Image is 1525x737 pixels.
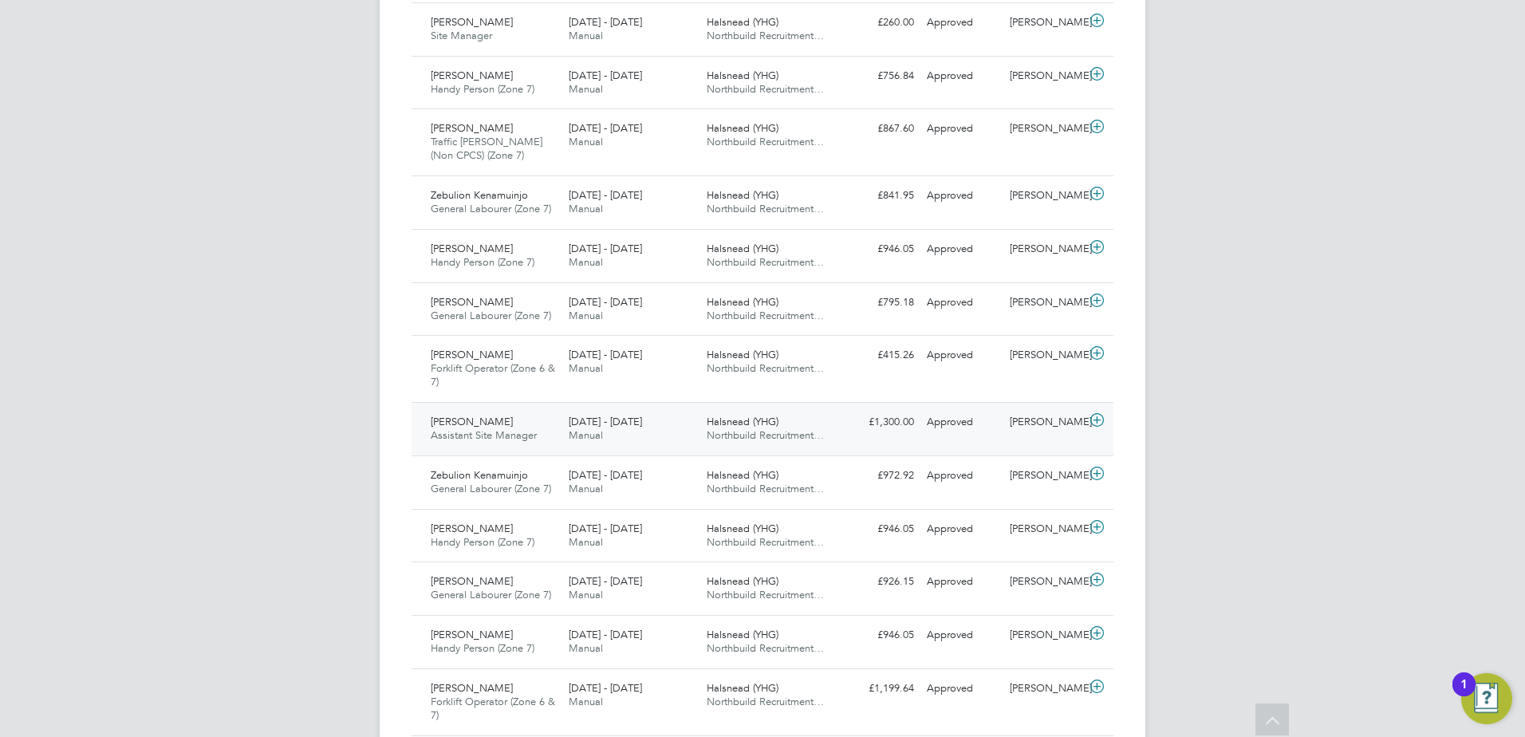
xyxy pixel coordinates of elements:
span: Halsnead (YHG) [707,69,778,82]
div: [PERSON_NAME] [1003,290,1086,316]
span: Halsnead (YHG) [707,295,778,309]
div: Approved [920,290,1003,316]
span: Northbuild Recruitment… [707,135,824,148]
div: Approved [920,10,1003,36]
span: Assistant Site Manager [431,428,537,442]
span: Halsnead (YHG) [707,681,778,695]
span: General Labourer (Zone 7) [431,588,551,601]
span: [DATE] - [DATE] [569,295,642,309]
span: Manual [569,588,603,601]
span: Northbuild Recruitment… [707,82,824,96]
span: [DATE] - [DATE] [569,188,642,202]
div: [PERSON_NAME] [1003,676,1086,702]
span: General Labourer (Zone 7) [431,482,551,495]
div: £867.60 [837,116,920,142]
div: Approved [920,516,1003,542]
span: Halsnead (YHG) [707,188,778,202]
span: Site Manager [431,29,492,42]
div: £415.26 [837,342,920,368]
span: Manual [569,641,603,655]
div: [PERSON_NAME] [1003,183,1086,209]
span: [DATE] - [DATE] [569,242,642,255]
span: Manual [569,695,603,708]
span: [DATE] - [DATE] [569,69,642,82]
span: [PERSON_NAME] [431,348,513,361]
span: Northbuild Recruitment… [707,535,824,549]
span: [PERSON_NAME] [431,681,513,695]
span: Zebulion Kenamuinjo [431,468,528,482]
div: £1,300.00 [837,409,920,436]
button: Open Resource Center, 1 new notification [1461,673,1512,724]
span: Halsnead (YHG) [707,121,778,135]
span: Northbuild Recruitment… [707,309,824,322]
span: [DATE] - [DATE] [569,15,642,29]
span: Handy Person (Zone 7) [431,535,534,549]
span: [PERSON_NAME] [431,121,513,135]
span: Halsnead (YHG) [707,468,778,482]
div: Approved [920,409,1003,436]
div: [PERSON_NAME] [1003,516,1086,542]
div: 1 [1460,684,1468,705]
div: [PERSON_NAME] [1003,236,1086,262]
span: Northbuild Recruitment… [707,695,824,708]
span: Manual [569,482,603,495]
span: Northbuild Recruitment… [707,361,824,375]
div: Approved [920,183,1003,209]
span: Manual [569,535,603,549]
div: [PERSON_NAME] [1003,63,1086,89]
div: [PERSON_NAME] [1003,622,1086,648]
div: [PERSON_NAME] [1003,116,1086,142]
div: £946.05 [837,622,920,648]
span: [DATE] - [DATE] [569,522,642,535]
span: Manual [569,135,603,148]
span: [DATE] - [DATE] [569,468,642,482]
span: Traffic [PERSON_NAME] (Non CPCS) (Zone 7) [431,135,542,162]
span: Halsnead (YHG) [707,574,778,588]
span: Halsnead (YHG) [707,348,778,361]
div: £926.15 [837,569,920,595]
div: £841.95 [837,183,920,209]
div: Approved [920,236,1003,262]
span: [PERSON_NAME] [431,574,513,588]
div: Approved [920,342,1003,368]
span: Manual [569,29,603,42]
span: Halsnead (YHG) [707,628,778,641]
span: General Labourer (Zone 7) [431,309,551,322]
span: Northbuild Recruitment… [707,588,824,601]
div: £1,199.64 [837,676,920,702]
span: [PERSON_NAME] [431,242,513,255]
div: [PERSON_NAME] [1003,342,1086,368]
span: Halsnead (YHG) [707,15,778,29]
span: [PERSON_NAME] [431,69,513,82]
span: [PERSON_NAME] [431,628,513,641]
div: Approved [920,116,1003,142]
span: Manual [569,309,603,322]
div: £260.00 [837,10,920,36]
div: £795.18 [837,290,920,316]
span: Halsnead (YHG) [707,415,778,428]
div: Approved [920,569,1003,595]
span: [PERSON_NAME] [431,522,513,535]
div: £756.84 [837,63,920,89]
span: Northbuild Recruitment… [707,428,824,442]
div: [PERSON_NAME] [1003,409,1086,436]
span: Manual [569,202,603,215]
div: Approved [920,622,1003,648]
span: Northbuild Recruitment… [707,202,824,215]
div: Approved [920,63,1003,89]
span: [DATE] - [DATE] [569,681,642,695]
span: [DATE] - [DATE] [569,574,642,588]
span: [PERSON_NAME] [431,415,513,428]
span: Manual [569,82,603,96]
span: [PERSON_NAME] [431,295,513,309]
div: [PERSON_NAME] [1003,569,1086,595]
span: [DATE] - [DATE] [569,348,642,361]
div: £972.92 [837,463,920,489]
span: [DATE] - [DATE] [569,121,642,135]
span: Halsnead (YHG) [707,242,778,255]
span: Zebulion Kenamuinjo [431,188,528,202]
span: Manual [569,255,603,269]
span: Handy Person (Zone 7) [431,641,534,655]
span: Forklift Operator (Zone 6 & 7) [431,695,555,722]
span: [DATE] - [DATE] [569,628,642,641]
